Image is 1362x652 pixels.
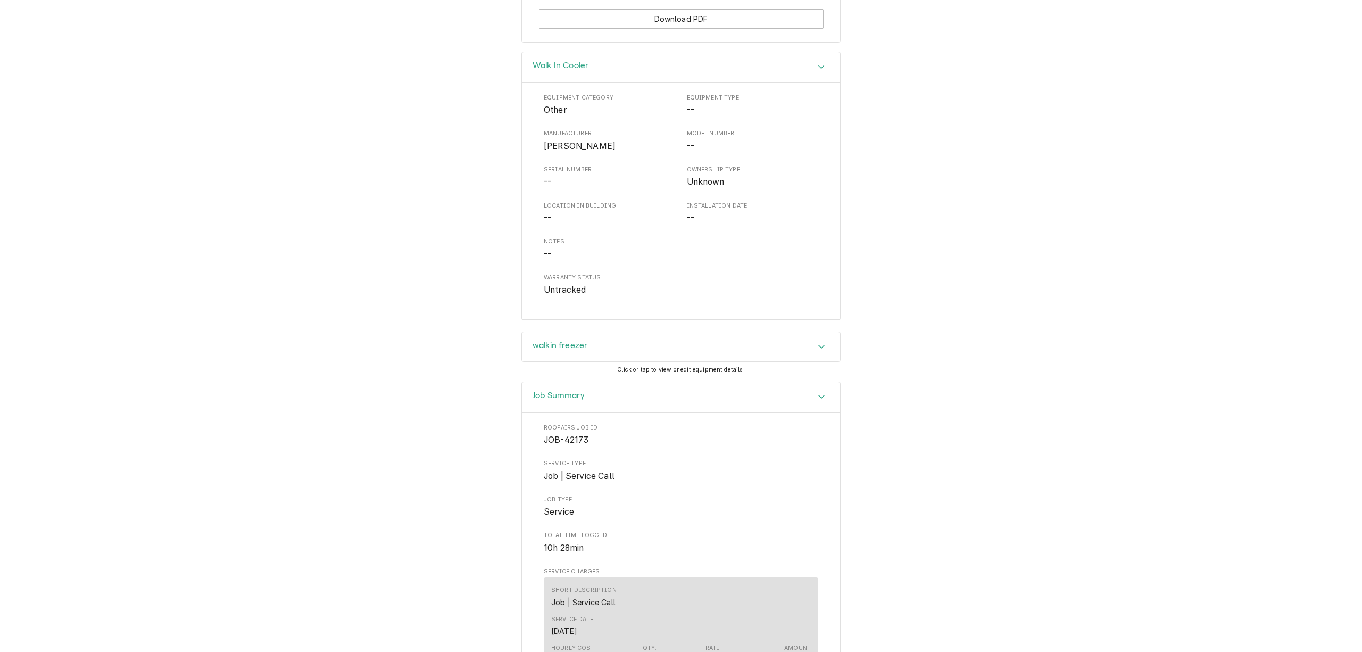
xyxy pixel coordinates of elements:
[544,140,676,153] span: Manufacturer
[533,341,587,351] h3: walkin freezer
[551,615,593,624] div: Service Date
[544,274,818,282] span: Warranty Status
[539,9,824,29] div: Button Group
[551,597,616,608] div: Short Description
[544,202,676,210] span: Location in Building
[544,94,818,296] div: Equipment Display
[544,176,676,188] span: Serial Number
[522,52,840,82] button: Accordion Details Expand Trigger
[687,140,819,153] span: Model Number
[687,104,819,117] span: Equipment Type
[544,435,588,445] span: JOB-42173
[544,166,676,174] span: Serial Number
[544,459,818,482] div: Service Type
[544,285,586,295] span: Untracked
[544,542,818,555] span: Total Time Logged
[544,496,818,518] div: Job Type
[522,52,840,82] div: Accordion Header
[551,586,617,607] div: Short Description
[544,543,584,553] span: 10h 28min
[521,52,841,320] div: Walk In Cooler
[544,274,818,296] div: Warranty Status
[687,202,819,210] span: Installation Date
[544,459,818,468] span: Service Type
[539,9,824,29] button: Download PDF
[544,213,551,223] span: --
[551,586,617,595] div: Short Description
[687,213,694,223] span: --
[544,424,818,432] span: Roopairs Job ID
[544,177,551,187] span: --
[544,567,818,576] span: Service Charges
[544,470,818,483] span: Service Type
[522,82,840,320] div: Accordion Body
[544,434,818,447] span: Roopairs Job ID
[544,248,818,261] span: Notes
[544,424,818,447] div: Roopairs Job ID
[544,94,676,102] span: Equipment Category
[544,166,676,188] div: Serial Number
[687,105,694,115] span: --
[544,129,676,138] span: Manufacturer
[544,507,574,517] span: Service
[544,284,818,296] span: Warranty Status
[687,129,819,138] span: Model Number
[522,382,840,412] button: Accordion Details Expand Trigger
[687,94,819,102] span: Equipment Type
[687,166,819,174] span: Ownership Type
[539,9,824,29] div: Button Group Row
[544,129,676,152] div: Manufacturer
[521,332,841,362] div: walkin freezer
[687,202,819,225] div: Installation Date
[687,166,819,188] div: Ownership Type
[544,506,818,518] span: Job Type
[522,382,840,412] div: Accordion Header
[687,212,819,225] span: Installation Date
[544,471,614,481] span: Job | Service Call
[687,176,819,188] span: Ownership Type
[544,531,818,554] div: Total Time Logged
[544,237,818,260] div: Notes
[544,202,676,225] div: Location in Building
[544,94,676,117] div: Equipment Category
[544,531,818,540] span: Total Time Logged
[617,366,745,373] span: Click or tap to view or edit equipment details.
[687,177,725,187] span: Unknown
[544,496,818,504] span: Job Type
[687,141,694,151] span: --
[551,625,577,637] div: Service Date
[522,332,840,362] div: Accordion Header
[544,105,567,115] span: Other
[687,94,819,117] div: Equipment Type
[544,104,676,117] span: Equipment Category
[544,212,676,225] span: Location in Building
[551,615,593,637] div: Service Date
[544,237,818,246] span: Notes
[522,332,840,362] button: Accordion Details Expand Trigger
[533,61,588,71] h3: Walk In Cooler
[544,249,551,259] span: --
[544,141,616,151] span: [PERSON_NAME]
[533,391,585,401] h3: Job Summary
[687,129,819,152] div: Model Number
